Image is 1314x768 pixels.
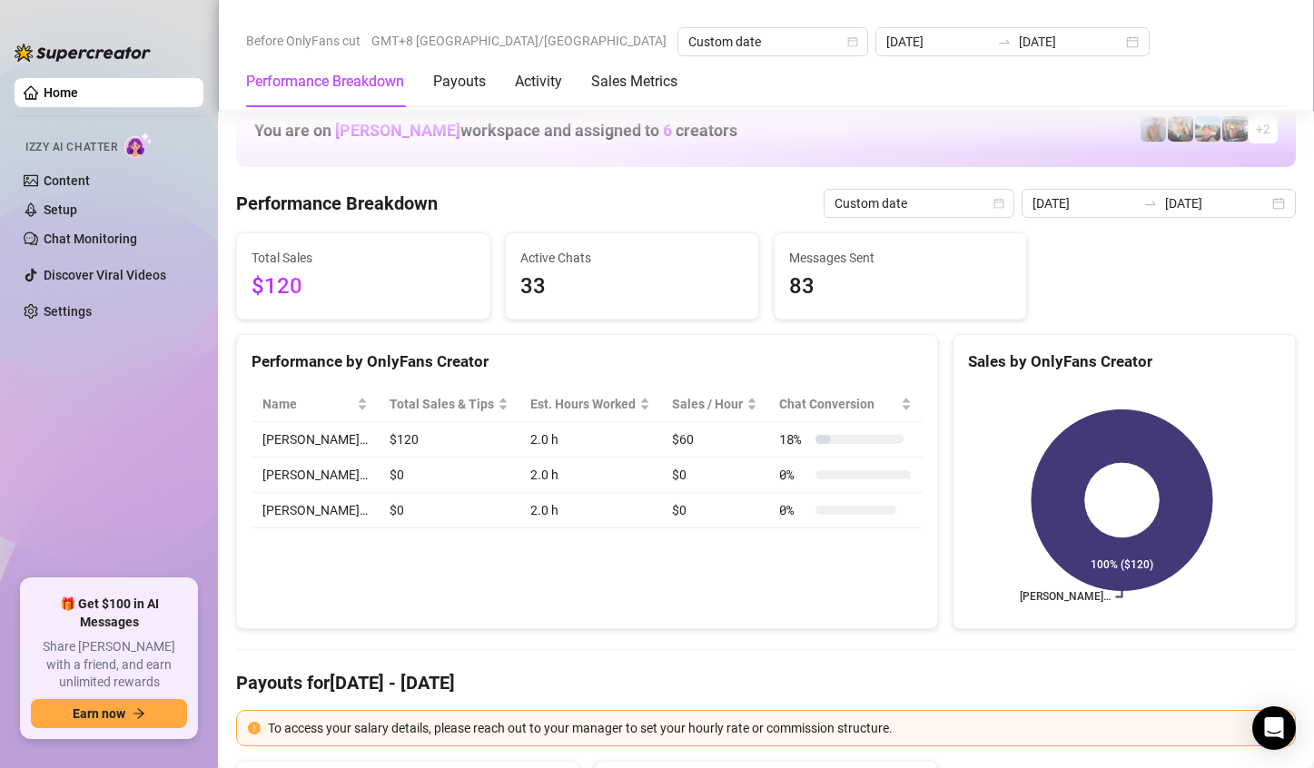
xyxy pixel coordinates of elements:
span: $120 [252,270,475,304]
img: Zach [1195,116,1220,142]
span: swap-right [997,34,1012,49]
span: Share [PERSON_NAME] with a friend, and earn unlimited rewards [31,638,187,692]
span: Izzy AI Chatter [25,139,117,156]
span: Chat Conversion [779,394,896,414]
button: Earn nowarrow-right [31,699,187,728]
h1: You are on workspace and assigned to creators [254,121,737,141]
span: arrow-right [133,707,145,720]
span: calendar [847,36,858,47]
span: [PERSON_NAME] [335,121,460,140]
img: George [1168,116,1193,142]
a: Settings [44,304,92,319]
span: to [997,34,1012,49]
td: $0 [379,493,519,528]
td: 2.0 h [519,422,661,458]
span: 0 % [779,465,808,485]
a: Chat Monitoring [44,231,137,246]
img: AI Chatter [124,132,153,158]
td: 2.0 h [519,458,661,493]
input: Start date [886,32,990,52]
text: [PERSON_NAME]… [1019,591,1110,604]
span: Custom date [835,190,1003,217]
a: Content [44,173,90,188]
div: Open Intercom Messenger [1252,706,1296,750]
td: [PERSON_NAME]… [252,458,379,493]
img: logo-BBDzfeDw.svg [15,44,151,62]
span: Custom date [688,28,857,55]
div: Est. Hours Worked [530,394,636,414]
div: Activity [515,71,562,93]
span: Sales / Hour [672,394,743,414]
th: Total Sales & Tips [379,387,519,422]
th: Sales / Hour [661,387,768,422]
td: [PERSON_NAME]… [252,493,379,528]
div: To access your salary details, please reach out to your manager to set your hourly rate or commis... [268,718,1284,738]
td: $0 [661,458,768,493]
td: $0 [379,458,519,493]
input: Start date [1032,193,1136,213]
span: Before OnlyFans cut [246,27,361,54]
div: Performance Breakdown [246,71,404,93]
span: to [1143,196,1158,211]
td: $0 [661,493,768,528]
a: Setup [44,202,77,217]
span: Name [262,394,353,414]
span: Active Chats [520,248,744,268]
img: Nathan [1222,116,1248,142]
img: Joey [1141,116,1166,142]
span: 33 [520,270,744,304]
div: Sales by OnlyFans Creator [968,350,1280,374]
th: Name [252,387,379,422]
td: $120 [379,422,519,458]
span: Earn now [73,706,125,721]
h4: Payouts for [DATE] - [DATE] [236,670,1296,695]
a: Home [44,85,78,100]
div: Payouts [433,71,486,93]
div: Performance by OnlyFans Creator [252,350,923,374]
div: Sales Metrics [591,71,677,93]
span: 0 % [779,500,808,520]
span: GMT+8 [GEOGRAPHIC_DATA]/[GEOGRAPHIC_DATA] [371,27,667,54]
td: $60 [661,422,768,458]
td: [PERSON_NAME]… [252,422,379,458]
a: Discover Viral Videos [44,268,166,282]
h4: Performance Breakdown [236,191,438,216]
span: Total Sales & Tips [390,394,494,414]
span: exclamation-circle [248,722,261,734]
span: 6 [663,121,672,140]
input: End date [1165,193,1269,213]
span: 18 % [779,429,808,449]
span: calendar [993,198,1004,209]
span: Messages Sent [789,248,1013,268]
span: swap-right [1143,196,1158,211]
span: Total Sales [252,248,475,268]
td: 2.0 h [519,493,661,528]
th: Chat Conversion [768,387,922,422]
span: 🎁 Get $100 in AI Messages [31,596,187,631]
input: End date [1019,32,1122,52]
span: 83 [789,270,1013,304]
span: + 2 [1256,119,1270,139]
